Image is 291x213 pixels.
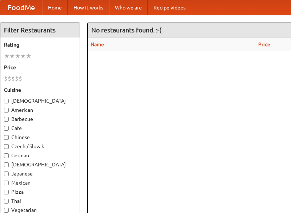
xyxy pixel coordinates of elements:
h5: Price [4,64,76,71]
label: Chinese [4,134,76,141]
input: Chinese [4,135,9,140]
label: Japanese [4,170,76,177]
label: Pizza [4,188,76,196]
li: ★ [4,52,9,60]
input: Czech / Slovak [4,144,9,149]
label: Mexican [4,179,76,186]
input: Japanese [4,171,9,176]
a: Recipe videos [148,0,191,15]
li: $ [19,75,22,83]
li: $ [8,75,11,83]
input: [DEMOGRAPHIC_DATA] [4,162,9,167]
input: [DEMOGRAPHIC_DATA] [4,99,9,103]
a: FoodMe [0,0,42,15]
input: Vegetarian [4,208,9,213]
label: American [4,106,76,114]
a: How it works [68,0,109,15]
li: $ [4,75,8,83]
label: [DEMOGRAPHIC_DATA] [4,97,76,104]
label: Barbecue [4,115,76,123]
a: Who we are [109,0,148,15]
a: Name [91,42,104,47]
input: American [4,108,9,113]
li: ★ [20,52,26,60]
h5: Cuisine [4,86,76,94]
li: ★ [26,52,31,60]
h5: Rating [4,41,76,48]
input: Pizza [4,190,9,194]
input: Barbecue [4,117,9,122]
label: Czech / Slovak [4,143,76,150]
label: Cafe [4,125,76,132]
li: $ [11,75,15,83]
label: German [4,152,76,159]
h4: Filter Restaurants [0,23,80,38]
label: Thai [4,197,76,205]
a: Price [258,42,270,47]
input: German [4,153,9,158]
li: ★ [9,52,15,60]
ng-pluralize: No restaurants found. :-( [91,27,162,33]
label: [DEMOGRAPHIC_DATA] [4,161,76,168]
a: Home [42,0,68,15]
li: $ [15,75,19,83]
input: Cafe [4,126,9,131]
input: Thai [4,199,9,204]
input: Mexican [4,181,9,185]
li: ★ [15,52,20,60]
